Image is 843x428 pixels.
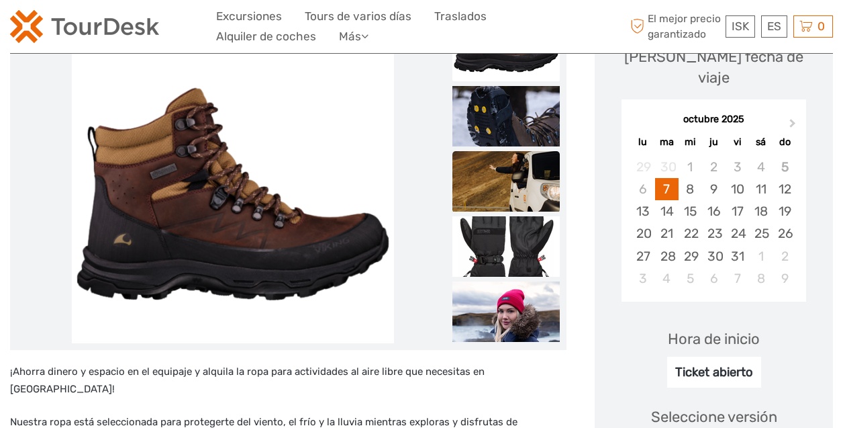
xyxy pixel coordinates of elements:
a: Excursiones [216,7,282,26]
div: Choose lunes, 27 de octubre de 2025 [631,245,654,267]
div: Not available sábado, 4 de octubre de 2025 [749,156,773,178]
div: Choose domingo, 12 de octubre de 2025 [773,178,796,200]
div: Choose viernes, 7 de noviembre de 2025 [726,267,749,290]
div: Choose miércoles, 22 de octubre de 2025 [679,222,702,245]
div: Choose martes, 21 de octubre de 2025 [655,222,679,245]
div: Not available jueves, 2 de octubre de 2025 [702,156,726,178]
div: Choose martes, 4 de noviembre de 2025 [655,267,679,290]
div: Choose lunes, 13 de octubre de 2025 [631,200,654,222]
div: month 2025-10 [626,156,801,290]
div: Choose lunes, 3 de noviembre de 2025 [631,267,654,290]
img: 120-15d4194f-c635-41b9-a512-a3cb382bfb57_logo_small.png [10,10,159,43]
div: Choose lunes, 20 de octubre de 2025 [631,222,654,245]
div: Choose sábado, 8 de noviembre de 2025 [749,267,773,290]
span: 0 [815,19,827,33]
div: Choose domingo, 9 de noviembre de 2025 [773,267,796,290]
div: ju [702,133,726,151]
p: ¡Ahorra dinero y espacio en el equipaje y alquila la ropa para actividades al aire libre que nece... [10,363,566,398]
div: Choose martes, 28 de octubre de 2025 [655,245,679,267]
div: Choose jueves, 30 de octubre de 2025 [702,245,726,267]
div: sá [749,133,773,151]
div: Choose miércoles, 29 de octubre de 2025 [679,245,702,267]
div: Not available viernes, 3 de octubre de 2025 [726,156,749,178]
div: Choose sábado, 18 de octubre de 2025 [749,200,773,222]
img: bcad7859764c4b099b242db4cd7f4b75_slider_thumbnail.png [452,216,560,277]
div: Not available martes, 30 de septiembre de 2025 [655,156,679,178]
div: octubre 2025 [622,113,806,127]
div: ma [655,133,679,151]
div: Ticket abierto [667,357,761,388]
img: 5176125913fc40a2af9aa3adf1ce4760_slider_thumbnail.png [452,151,560,212]
div: Not available lunes, 6 de octubre de 2025 [631,178,654,200]
div: Choose viernes, 10 de octubre de 2025 [726,178,749,200]
span: El mejor precio garantizado [628,11,723,41]
a: Traslados [434,7,487,26]
div: Hora de inicio [668,329,760,349]
div: Choose domingo, 2 de noviembre de 2025 [773,245,796,267]
div: Choose viernes, 31 de octubre de 2025 [726,245,749,267]
div: Choose jueves, 16 de octubre de 2025 [702,200,726,222]
div: do [773,133,796,151]
img: d3cb54799d254e9bbd44ff512bdbee18_main_slider.png [72,21,394,343]
div: Choose viernes, 24 de octubre de 2025 [726,222,749,245]
a: Alquiler de coches [216,27,316,46]
button: Next Month [783,116,805,138]
div: Choose domingo, 26 de octubre de 2025 [773,222,796,245]
a: Tours de varios días [305,7,411,26]
div: Choose sábado, 25 de octubre de 2025 [749,222,773,245]
div: Choose jueves, 23 de octubre de 2025 [702,222,726,245]
div: Choose sábado, 11 de octubre de 2025 [749,178,773,200]
div: Not available domingo, 5 de octubre de 2025 [773,156,796,178]
a: Más [339,27,368,46]
div: Choose domingo, 19 de octubre de 2025 [773,200,796,222]
div: Not available miércoles, 1 de octubre de 2025 [679,156,702,178]
div: Choose martes, 7 de octubre de 2025 [655,178,679,200]
div: Choose jueves, 9 de octubre de 2025 [702,178,726,200]
span: ISK [732,19,749,33]
div: lu [631,133,654,151]
div: Choose jueves, 6 de noviembre de 2025 [702,267,726,290]
div: vi [726,133,749,151]
div: Choose miércoles, 15 de octubre de 2025 [679,200,702,222]
img: 96f08c5cb27c41beb6f28ba1ccb44690_slider_thumbnail.png [452,282,560,342]
div: Choose miércoles, 8 de octubre de 2025 [679,178,702,200]
div: Choose viernes, 17 de octubre de 2025 [726,200,749,222]
div: [PERSON_NAME] fecha de viaje [608,46,820,89]
div: Choose miércoles, 5 de noviembre de 2025 [679,267,702,290]
div: Choose martes, 14 de octubre de 2025 [655,200,679,222]
div: Not available lunes, 29 de septiembre de 2025 [631,156,654,178]
div: ES [761,15,787,38]
div: Seleccione versión [651,406,777,427]
div: mi [679,133,702,151]
div: Choose sábado, 1 de noviembre de 2025 [749,245,773,267]
img: 1b42092270c14b6e993f4be39070f03d_slider_thumbnail.png [452,86,560,146]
